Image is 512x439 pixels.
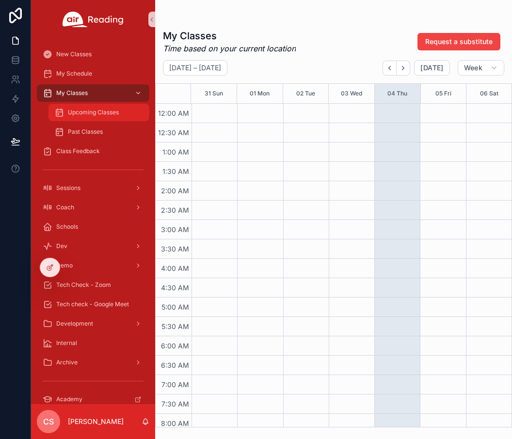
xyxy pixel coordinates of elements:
[159,187,192,195] span: 2:00 AM
[37,142,149,160] a: Class Feedback
[156,109,192,117] span: 12:00 AM
[37,334,149,352] a: Internal
[68,417,124,426] p: [PERSON_NAME]
[56,300,129,308] span: Tech check - Google Meet
[420,63,443,72] span: [DATE]
[159,245,192,253] span: 3:30 AM
[37,199,149,216] a: Coach
[56,242,67,250] span: Dev
[37,46,149,63] a: New Classes
[37,391,149,408] a: Academy
[48,123,149,141] a: Past Classes
[37,218,149,235] a: Schools
[435,84,451,103] button: 05 Fri
[156,128,192,137] span: 12:30 AM
[341,84,362,103] button: 03 Wed
[159,264,192,272] span: 4:00 AM
[387,84,407,103] button: 04 Thu
[414,60,449,76] button: [DATE]
[56,320,93,328] span: Development
[37,84,149,102] a: My Classes
[159,342,192,350] span: 6:00 AM
[159,380,192,389] span: 7:00 AM
[37,276,149,294] a: Tech Check - Zoom
[159,322,192,330] span: 5:30 AM
[160,148,192,156] span: 1:00 AM
[37,354,149,371] a: Archive
[159,361,192,369] span: 6:30 AM
[458,60,504,76] button: Week
[159,303,192,311] span: 5:00 AM
[56,281,111,289] span: Tech Check - Zoom
[56,359,78,366] span: Archive
[383,61,397,76] button: Back
[56,204,74,211] span: Coach
[37,179,149,197] a: Sessions
[296,84,315,103] button: 02 Tue
[159,283,192,292] span: 4:30 AM
[159,400,192,408] span: 7:30 AM
[56,70,92,78] span: My Schedule
[56,339,77,347] span: Internal
[464,63,482,72] span: Week
[56,147,100,155] span: Class Feedback
[397,61,410,76] button: Next
[159,225,192,234] span: 3:00 AM
[169,63,221,73] h2: [DATE] – [DATE]
[163,29,296,43] h1: My Classes
[159,206,192,214] span: 2:30 AM
[250,84,270,103] button: 01 Mon
[68,128,103,136] span: Past Classes
[48,104,149,121] a: Upcoming Classes
[56,223,78,231] span: Schools
[56,89,88,97] span: My Classes
[37,257,149,274] a: Demo
[37,65,149,82] a: My Schedule
[425,37,493,47] span: Request a substitute
[56,184,80,192] span: Sessions
[159,419,192,427] span: 8:00 AM
[480,84,498,103] button: 06 Sat
[56,262,73,269] span: Demo
[56,395,82,403] span: Academy
[205,84,223,103] button: 31 Sun
[68,109,119,116] span: Upcoming Classes
[417,33,500,50] button: Request a substitute
[37,296,149,313] a: Tech check - Google Meet
[56,50,92,58] span: New Classes
[163,43,296,54] em: Time based on your current location
[43,416,54,427] span: CS
[31,39,155,404] div: scrollable content
[37,315,149,332] a: Development
[160,167,192,175] span: 1:30 AM
[37,237,149,255] a: Dev
[63,12,124,27] img: App logo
